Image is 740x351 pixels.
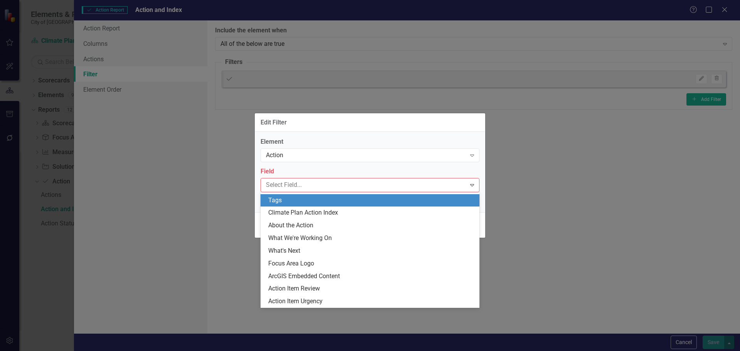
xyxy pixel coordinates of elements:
[268,234,475,243] div: What We're Working On
[266,151,466,160] div: Action
[268,272,475,281] div: ArcGIS Embedded Content
[268,196,475,205] div: Tags
[261,138,479,146] label: Element
[268,221,475,230] div: About the Action
[261,167,479,176] label: Field
[268,247,475,255] div: What's Next
[268,259,475,268] div: Focus Area Logo
[268,297,475,306] div: Action Item Urgency
[261,119,287,126] div: Edit Filter
[268,208,475,217] div: Climate Plan Action Index
[268,284,475,293] div: Action Item Review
